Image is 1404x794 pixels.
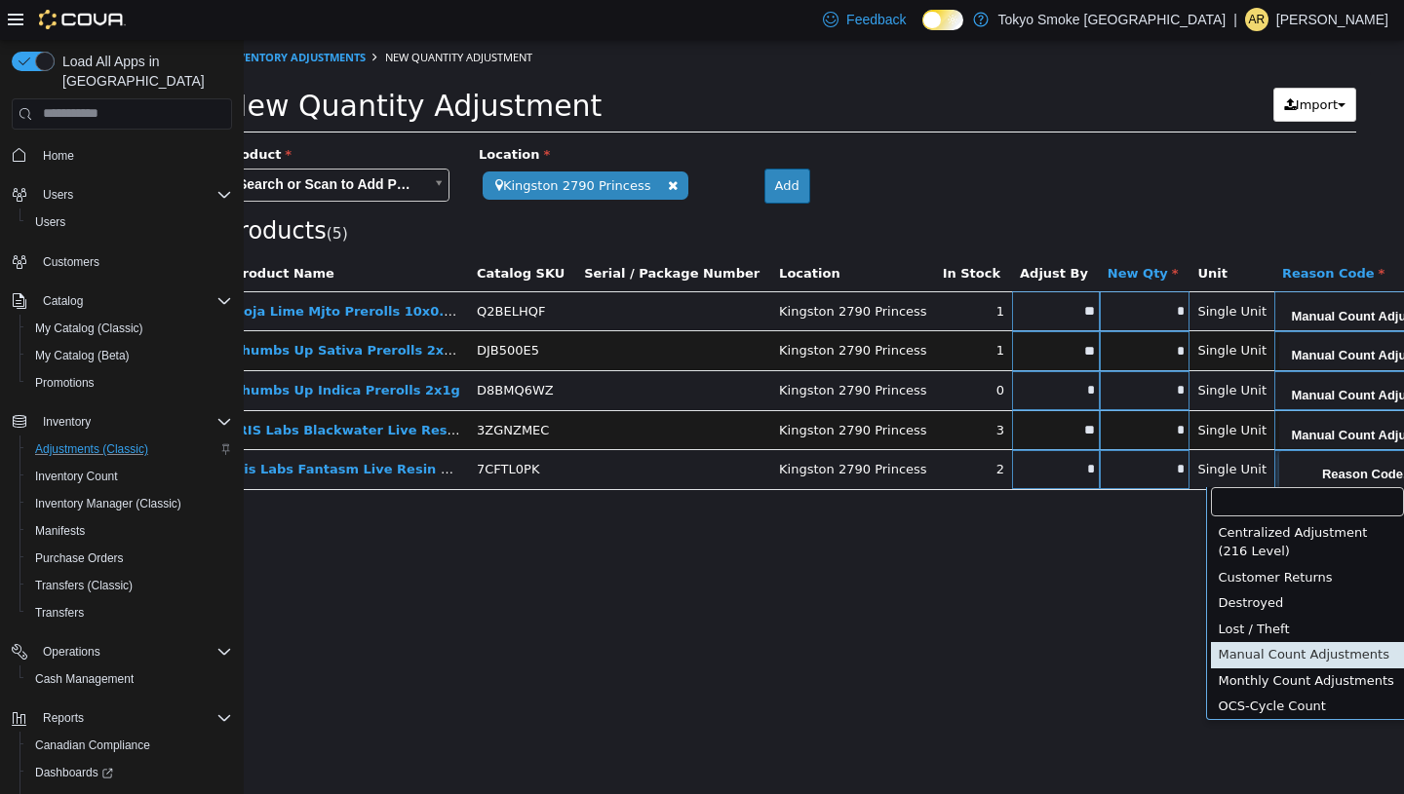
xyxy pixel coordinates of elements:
a: Transfers (Classic) [27,574,140,597]
a: Promotions [27,371,102,395]
button: Adjustments (Classic) [19,435,240,463]
span: My Catalog (Beta) [35,348,130,363]
button: My Catalog (Beta) [19,342,240,369]
button: Cash Management [19,665,240,693]
span: Promotions [27,371,232,395]
span: Inventory Manager (Classic) [27,492,232,515]
button: Reports [35,706,92,730]
a: Inventory Count [27,465,126,488]
button: Transfers (Classic) [19,572,240,599]
button: Purchase Orders [19,545,240,572]
button: Promotions [19,369,240,397]
a: Dashboards [19,759,240,786]
span: Promotions [35,375,95,391]
div: Customer Returns [967,525,1160,551]
button: Operations [4,638,240,665]
div: Manual Count Adjustments [967,602,1160,628]
button: Reports [4,704,240,732]
span: Customers [43,254,99,270]
a: Customers [35,250,107,274]
button: Canadian Compliance [19,732,240,759]
button: My Catalog (Classic) [19,315,240,342]
button: Inventory Manager (Classic) [19,490,240,517]
button: Manifests [19,517,240,545]
span: Home [35,143,232,168]
button: Inventory [35,410,98,434]
span: Customers [35,249,232,274]
button: Customers [4,247,240,276]
span: Transfers (Classic) [27,574,232,597]
span: Canadian Compliance [35,737,150,753]
button: Catalog [4,287,240,315]
span: My Catalog (Classic) [27,317,232,340]
span: Users [35,183,232,207]
a: Home [35,144,82,168]
button: Home [4,141,240,170]
span: AR [1249,8,1266,31]
button: Inventory Count [19,463,240,490]
span: Home [43,148,74,164]
span: Purchase Orders [27,547,232,570]
p: | [1233,8,1237,31]
button: Inventory [4,408,240,435]
span: Adjustments (Classic) [27,437,232,461]
span: Feedback [846,10,906,29]
p: [PERSON_NAME] [1276,8,1388,31]
div: Lost / Theft [967,577,1160,603]
span: Canadian Compliance [27,734,232,757]
a: Purchase Orders [27,547,132,570]
span: Inventory Manager (Classic) [35,496,181,511]
button: Transfers [19,599,240,626]
a: Dashboards [27,761,121,784]
a: Users [27,210,73,234]
span: Reports [43,710,84,726]
span: Load All Apps in [GEOGRAPHIC_DATA] [55,52,232,91]
span: Transfers [35,605,84,621]
span: Purchase Orders [35,550,124,566]
a: My Catalog (Classic) [27,317,151,340]
div: Centralized Adjustment (216 Level) [967,480,1160,525]
button: Users [4,181,240,208]
span: Transfers (Classic) [35,578,133,593]
input: Dark Mode [922,10,963,30]
span: Transfers [27,601,232,624]
span: Users [35,214,65,230]
span: Cash Management [35,671,134,687]
span: Manifests [27,519,232,543]
span: Operations [35,640,232,663]
a: Adjustments (Classic) [27,437,156,461]
span: Inventory [35,410,232,434]
span: Operations [43,644,100,660]
button: Operations [35,640,108,663]
span: Inventory [43,414,91,430]
button: Catalog [35,289,91,313]
span: Catalog [35,289,232,313]
div: OCS-Cycle Count [967,654,1160,680]
a: My Catalog (Beta) [27,344,137,367]
span: My Catalog (Classic) [35,321,143,336]
span: Manifests [35,523,85,539]
span: Adjustments (Classic) [35,441,148,457]
span: Dark Mode [922,30,923,31]
span: Catalog [43,293,83,309]
span: Inventory Count [27,465,232,488]
button: Users [19,208,240,236]
div: Destroyed [967,550,1160,577]
span: Dashboards [27,761,232,784]
a: Inventory Manager (Classic) [27,492,189,515]
span: My Catalog (Beta) [27,344,232,367]
a: Manifests [27,519,93,543]
span: Users [43,187,73,203]
div: Angela Rowlands [1245,8,1268,31]
span: Cash Management [27,667,232,691]
span: Inventory Count [35,469,118,484]
a: Canadian Compliance [27,734,158,757]
img: Cova [39,10,126,29]
span: Reports [35,706,232,730]
a: Transfers [27,601,92,624]
div: Monthly Count Adjustments [967,628,1160,655]
a: Cash Management [27,667,141,691]
span: Users [27,210,232,234]
button: Users [35,183,81,207]
span: Dashboards [35,765,113,780]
